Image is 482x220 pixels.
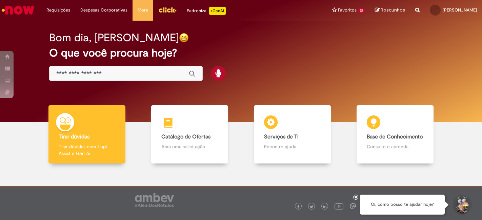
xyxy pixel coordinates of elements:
p: Tirar dúvidas com Lupi Assist e Gen Ai [59,143,116,157]
a: Rascunhos [375,7,405,14]
a: Catálogo de Ofertas Abra uma solicitação [138,105,241,164]
img: logo_footer_twitter.png [310,205,313,208]
p: Consulte e aprenda [367,143,424,150]
img: ServiceNow [1,3,36,17]
img: logo_footer_linkedin.png [323,205,326,209]
b: Catálogo de Ofertas [161,133,210,140]
h2: O que você procura hoje? [49,47,433,59]
img: logo_footer_workplace.png [350,203,356,209]
span: Requisições [46,7,70,14]
span: Rascunhos [381,7,405,13]
span: [PERSON_NAME] [443,7,477,13]
b: Tirar dúvidas [59,133,89,140]
a: Serviços de TI Encontre ajuda [241,105,344,164]
a: Tirar dúvidas Tirar dúvidas com Lupi Assist e Gen Ai [36,105,138,164]
img: happy-face.png [179,33,189,43]
span: Favoritos [338,7,357,14]
img: logo_footer_youtube.png [335,202,343,211]
img: logo_footer_ambev_rotulo_gray.png [135,193,174,207]
span: More [138,7,148,14]
div: Oi, como posso te ajudar hoje? [360,195,445,215]
p: +GenAi [209,7,226,15]
img: click_logo_yellow_360x200.png [158,5,177,15]
a: Base de Conhecimento Consulte e aprenda [344,105,446,164]
b: Serviços de TI [264,133,299,140]
img: logo_footer_facebook.png [297,205,300,208]
div: Padroniza [187,7,226,15]
span: 21 [358,8,365,14]
p: Encontre ajuda [264,143,321,150]
b: Base de Conhecimento [367,133,423,140]
h2: Bom dia, [PERSON_NAME] [49,32,179,44]
button: Iniciar Conversa de Suporte [451,195,472,215]
span: Despesas Corporativas [80,7,127,14]
p: Abra uma solicitação [161,143,218,150]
